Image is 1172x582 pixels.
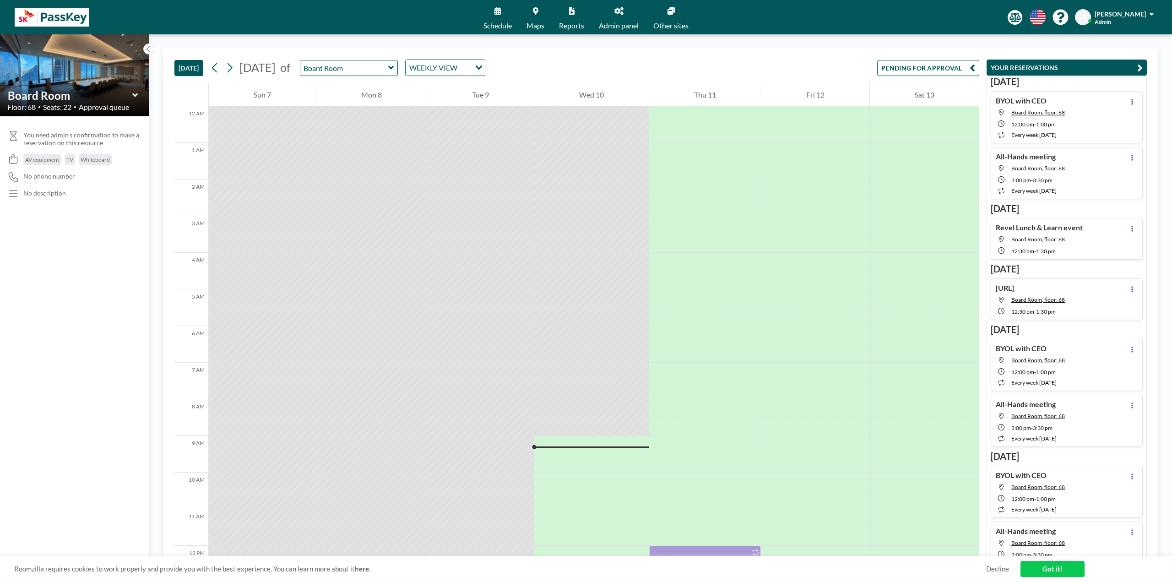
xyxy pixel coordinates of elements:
[1011,187,1057,194] span: every week [DATE]
[483,22,512,29] span: Schedule
[1011,413,1065,419] span: Board Room, floor: 68
[23,189,66,197] div: No description
[996,527,1056,536] h4: All-Hands meeting
[43,103,71,112] span: Seats: 22
[1011,369,1034,375] span: 12:00 PM
[1011,551,1031,558] span: 3:00 PM
[174,143,208,179] div: 1 AM
[870,83,979,106] div: Sat 13
[996,96,1047,105] h4: BYOL with CEO
[1034,248,1036,255] span: -
[1011,379,1057,386] span: every week [DATE]
[996,344,1047,353] h4: BYOL with CEO
[1034,495,1036,502] span: -
[1031,551,1033,558] span: -
[991,76,1143,87] h3: [DATE]
[1095,18,1111,25] span: Admin
[1031,177,1033,184] span: -
[1011,539,1065,546] span: Board Room, floor: 68
[174,106,208,143] div: 12 AM
[406,60,485,76] div: Search for option
[1011,236,1065,243] span: Board Room, floor: 68
[599,22,639,29] span: Admin panel
[761,83,869,106] div: Fri 12
[1011,131,1057,138] span: every week [DATE]
[526,22,544,29] span: Maps
[1011,435,1057,442] span: every week [DATE]
[38,104,41,110] span: •
[991,451,1143,462] h3: [DATE]
[1011,296,1065,303] span: Board Room, floor: 68
[174,509,208,546] div: 11 AM
[66,156,73,163] span: TV
[460,62,470,74] input: Search for option
[1034,369,1036,375] span: -
[25,156,59,163] span: AV equipment
[7,103,36,112] span: Floor: 68
[174,289,208,326] div: 5 AM
[996,152,1056,161] h4: All-Hands meeting
[174,60,203,76] button: [DATE]
[996,223,1083,232] h4: Revel Lunch & Learn event
[23,172,75,180] span: No phone number
[174,399,208,436] div: 8 AM
[1031,424,1033,431] span: -
[1011,165,1065,172] span: Board Room, floor: 68
[174,436,208,473] div: 9 AM
[991,203,1143,214] h3: [DATE]
[1011,308,1034,315] span: 12:30 PM
[1011,109,1065,116] span: Board Room, floor: 68
[427,83,534,106] div: Tue 9
[996,283,1014,293] h4: [URL]
[996,471,1047,480] h4: BYOL with CEO
[209,83,316,106] div: Sun 7
[1011,424,1031,431] span: 3:00 PM
[1033,177,1053,184] span: 3:30 PM
[1034,121,1036,128] span: -
[1036,369,1056,375] span: 1:00 PM
[649,83,761,106] div: Thu 11
[174,179,208,216] div: 2 AM
[1011,484,1065,490] span: Board Room, floor: 68
[74,104,76,110] span: •
[174,253,208,289] div: 4 AM
[1079,13,1087,22] span: SY
[1020,561,1085,577] a: Got it!
[1033,551,1053,558] span: 3:30 PM
[1034,308,1036,315] span: -
[1011,121,1034,128] span: 12:00 PM
[23,131,142,147] span: You need admin's confirmation to make a reservation on this resource
[991,324,1143,335] h3: [DATE]
[986,565,1009,573] a: Decline
[174,326,208,363] div: 6 AM
[559,22,584,29] span: Reports
[1036,248,1056,255] span: 1:30 PM
[81,156,110,163] span: Whiteboard
[14,565,986,573] span: Roomzilla requires cookies to work properly and provide you with the best experience. You can lea...
[8,89,132,102] input: Board Room
[1011,506,1057,513] span: every week [DATE]
[174,363,208,399] div: 7 AM
[79,103,129,112] span: Approval queue
[1036,308,1056,315] span: 1:30 PM
[991,263,1143,275] h3: [DATE]
[300,60,388,76] input: Board Room
[1011,495,1034,502] span: 12:00 PM
[280,60,290,75] span: of
[407,62,459,74] span: WEEKLY VIEW
[653,22,689,29] span: Other sites
[15,8,89,27] img: organization-logo
[1036,495,1056,502] span: 1:00 PM
[987,60,1147,76] button: YOUR RESERVATIONS
[174,473,208,509] div: 10 AM
[174,216,208,253] div: 3 AM
[355,565,370,573] a: here.
[239,60,276,74] span: [DATE]
[1033,424,1053,431] span: 3:30 PM
[1036,121,1056,128] span: 1:00 PM
[1011,248,1034,255] span: 12:30 PM
[1011,177,1031,184] span: 3:00 PM
[877,60,979,76] button: PENDING FOR APPROVAL
[996,400,1056,409] h4: All-Hands meeting
[1095,10,1146,18] span: [PERSON_NAME]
